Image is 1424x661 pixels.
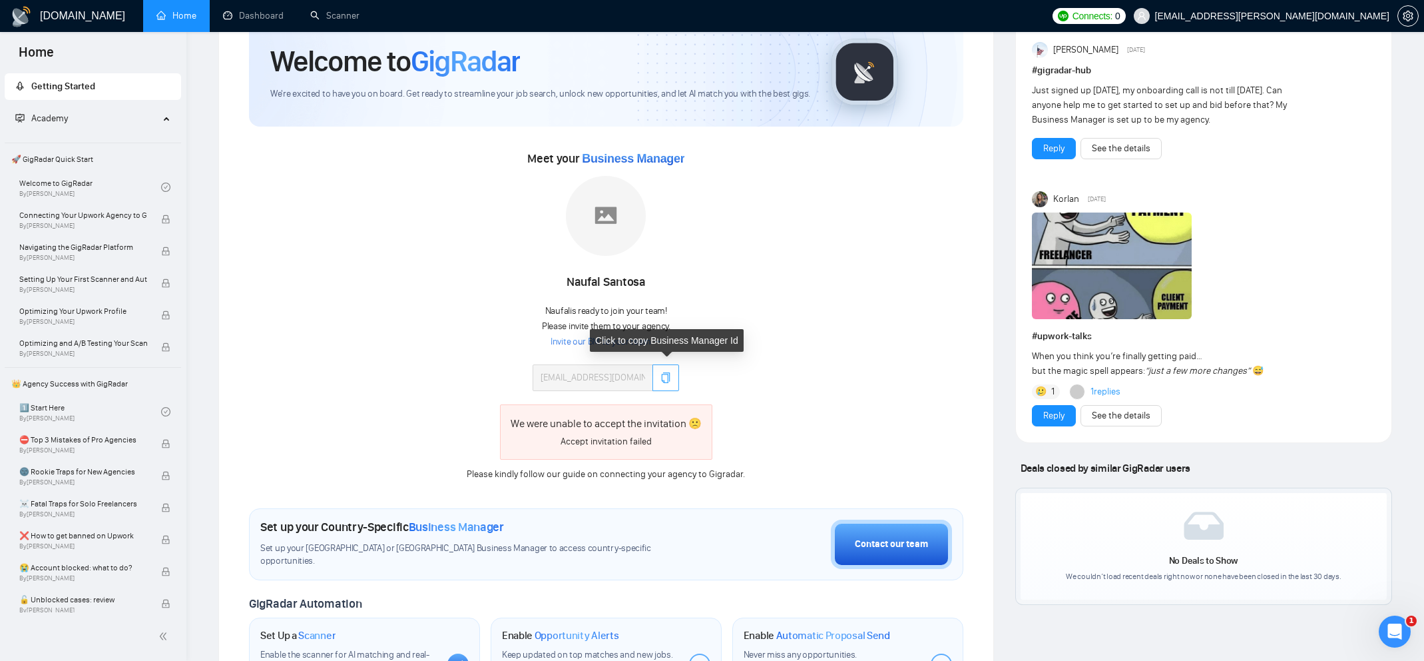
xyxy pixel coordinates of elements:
div: Please kindly follow on connecting your agency to Gigradar. [457,467,755,482]
button: Contact our team [831,520,952,569]
span: lock [161,311,170,320]
li: Getting Started [5,73,181,100]
span: lock [161,535,170,544]
span: 1 [1406,616,1417,626]
div: Contact our team [855,537,928,552]
button: Reply [1032,405,1076,426]
img: F09G8LLN128-image.png [1032,213,1192,319]
span: Getting Started [31,81,95,92]
span: ⛔ Top 3 Mistakes of Pro Agencies [19,433,147,446]
span: Meet your [527,151,684,166]
span: 🔓 Unblocked cases: review [19,593,147,606]
span: By [PERSON_NAME] [19,478,147,486]
span: lock [161,503,170,512]
a: Reply [1043,141,1065,156]
div: Accept invitation failed [511,434,702,449]
span: lock [161,471,170,480]
h1: Set Up a [260,629,336,642]
em: “just a few more changes” [1145,365,1250,376]
span: lock [161,567,170,576]
span: Never miss any opportunities. [744,649,857,660]
img: Korlan [1032,191,1048,207]
img: placeholder.png [566,176,646,256]
div: Just signed up [DATE], my onboarding call is not till [DATE]. Can anyone help me to get started t... [1032,83,1307,127]
span: Academy [15,113,68,124]
h1: # upwork-talks [1032,329,1375,344]
span: Naufal is ready to join your team! [545,305,667,317]
div: Click to copy Business Manager Id [590,329,744,352]
span: Please invite them to your agency. [542,321,670,332]
span: [DATE] [1088,193,1106,205]
span: copy [660,372,671,383]
span: Setting Up Your First Scanner and Auto-Bidder [19,273,147,286]
h1: Set up your Country-Specific [260,520,504,534]
a: searchScanner [310,10,359,21]
span: Optimizing and A/B Testing Your Scanner for Better Results [19,336,147,350]
img: Anisuzzaman Khan [1032,42,1048,58]
span: Deals closed by similar GigRadar users [1015,456,1196,480]
span: 🚀 GigRadar Quick Start [6,146,180,173]
span: Business Manager [409,520,504,534]
span: By [PERSON_NAME] [19,446,147,454]
a: homeHome [156,10,196,21]
span: ❌ How to get banned on Upwork [19,529,147,542]
span: Business Manager [582,152,684,165]
span: By [PERSON_NAME] [19,510,147,518]
span: 😭 Account blocked: what to do? [19,561,147,574]
span: By [PERSON_NAME] [19,222,147,230]
span: lock [161,279,170,288]
span: Opportunity Alerts [535,629,619,642]
span: Connecting Your Upwork Agency to GigRadar [19,209,147,222]
span: Keep updated on top matches and new jobs. [502,649,673,660]
h1: Enable [502,629,619,642]
span: We're excited to have you on board. Get ready to streamline your job search, unlock new opportuni... [270,88,810,101]
button: copy [652,364,679,391]
iframe: Intercom live chat [1379,616,1411,648]
span: 😅 [1252,365,1264,376]
img: gigradar-logo.png [831,39,898,105]
span: lock [161,247,170,256]
h1: Welcome to [270,43,520,79]
div: Naufal Santosa [533,271,679,294]
span: check-circle [161,183,170,192]
h1: # gigradar-hub [1032,63,1375,78]
span: By [PERSON_NAME] [19,574,147,582]
span: [DATE] [1127,44,1145,56]
span: 👑 Agency Success with GigRadar [6,370,180,397]
span: ☠️ Fatal Traps for Solo Freelancers [19,497,147,510]
a: Welcome to GigRadarBy[PERSON_NAME] [19,173,161,202]
div: When you think you’re finally getting paid… but the magic spell appears: [1032,349,1307,378]
h1: Enable [744,629,890,642]
span: Automatic Proposal Send [776,629,890,642]
span: lock [161,599,170,608]
span: Home [8,43,65,71]
span: Optimizing Your Upwork Profile [19,305,147,318]
a: dashboardDashboard [223,10,284,21]
span: [PERSON_NAME] [1053,43,1118,57]
span: By [PERSON_NAME] [19,350,147,358]
a: setting [1397,11,1419,21]
button: See the details [1080,138,1162,159]
a: See the details [1092,408,1150,423]
span: 🥲 [1035,384,1047,399]
span: Scanner [298,629,336,642]
div: We were unable to accept the invitation 🙁 [511,415,702,432]
span: Set up your [GEOGRAPHIC_DATA] or [GEOGRAPHIC_DATA] Business Manager to access country-specific op... [260,542,675,568]
a: See the details [1092,141,1150,156]
span: 🌚 Rookie Traps for New Agencies [19,465,147,478]
span: GigRadar [411,43,520,79]
a: our guide [547,468,585,480]
span: lock [161,342,170,352]
a: 1replies [1090,385,1120,398]
span: check-circle [161,407,170,416]
span: Connects: [1072,9,1112,23]
span: double-left [158,630,172,643]
span: Navigating the GigRadar Platform [19,241,147,254]
span: setting [1398,11,1418,21]
a: Reply [1043,408,1065,423]
span: By [PERSON_NAME] [19,318,147,326]
span: rocket [15,81,25,91]
span: We couldn’t load recent deals right now or none have been closed in the last 30 days. [1066,572,1341,581]
span: 1 [1051,385,1055,398]
button: Reply [1032,138,1076,159]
